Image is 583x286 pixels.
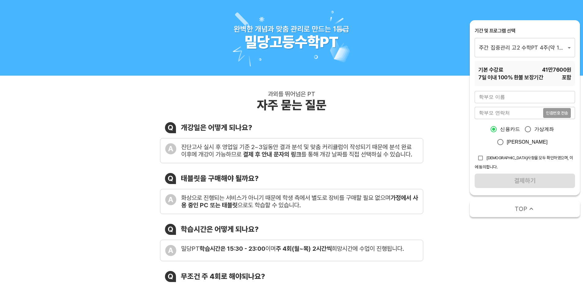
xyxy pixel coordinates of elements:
span: 41만7600 원 [542,66,571,73]
b: 가정에서 사용 중인 PC 또는 태블릿 [181,194,418,209]
div: Q [165,271,176,282]
div: Q [165,224,176,235]
div: 화상으로 진행되는 서비스가 아니기 때문에 학생 측에서 별도로 장비를 구매할 필요 없으며 으로도 학습할 수 있습니다. [181,194,418,209]
span: 가상계좌 [534,126,554,133]
span: [PERSON_NAME] [507,138,548,146]
div: Q [165,122,176,133]
div: A [165,143,176,154]
span: 포함 [562,73,571,81]
b: 학습시간은 15:30 - 23:00 [200,245,265,252]
div: 기간 및 프로그램 선택 [475,28,575,34]
div: 태블릿을 구매해야 될까요? [181,174,259,183]
span: TOP [515,205,527,213]
b: 주 4회(월~목) 2시간씩 [276,245,332,252]
div: 학습시간은 어떻게 되나요? [181,225,259,234]
span: 신용카드 [500,126,520,133]
div: 자주 묻는 질문 [257,98,327,112]
button: TOP [470,200,580,217]
input: 학부모 이름을 입력해주세요 [475,91,575,103]
div: 완벽한 개념과 맞춤 관리로 만드는 1등급 [234,24,349,33]
div: A [165,194,176,205]
span: 7 일 이내 100% 환불 보장기간 [478,73,543,81]
input: 학부모 연락처를 입력해주세요 [475,107,543,119]
span: 기본 수강료 [478,66,503,73]
b: 결제 후 안내 문자의 링크 [243,151,301,158]
div: A [165,245,176,256]
div: 개강일은 어떻게 되나요? [181,123,252,132]
div: 과외를 뛰어넘은 PT [268,90,315,98]
div: 무조건 주 4회로 해야되나요? [181,272,265,281]
div: 진단고사 실시 후 영업일 기준 2~3일동안 결과 분석 및 맞춤 커리큘럼이 작성되기 때문에 분석 완료 이후에 개강이 가능하므로 를 통해 개강 날짜를 직접 선택하실 수 있습니다. [181,143,418,158]
div: Q [165,173,176,184]
span: [DEMOGRAPHIC_DATA]사항을 모두 확인하였으며, 이에 동의합니다. [475,155,573,169]
div: 주간 집중관리 고2 수학PT 4주(약 1개월) 프로그램_120분 [475,38,575,57]
div: 밀당고등수학PT [245,33,338,51]
div: 밀당PT 이며 희망시간에 수업이 진행됩니다. [181,245,404,252]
